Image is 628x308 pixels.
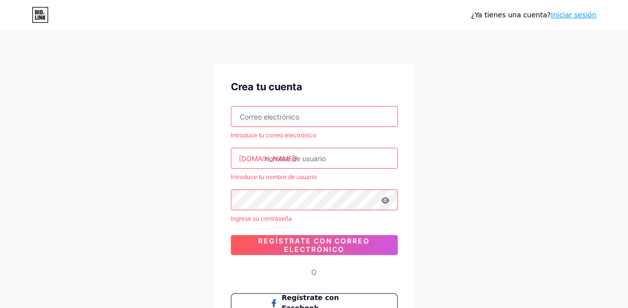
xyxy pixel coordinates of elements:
[551,11,596,19] a: Iniciar sesión
[231,173,317,181] font: Introduce tu nombre de usuario
[231,81,302,93] font: Crea tu cuenta
[231,131,316,139] font: Introduce tu correo electrónico
[311,268,317,276] font: O
[231,215,292,222] font: Ingrese su contraseña
[239,154,297,163] font: [DOMAIN_NAME]/
[231,107,397,126] input: Correo electrónico
[471,11,551,19] font: ¿Ya tienes una cuenta?
[231,235,398,255] button: Regístrate con correo electrónico
[258,237,370,253] font: Regístrate con correo electrónico
[231,148,397,168] input: nombre de usuario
